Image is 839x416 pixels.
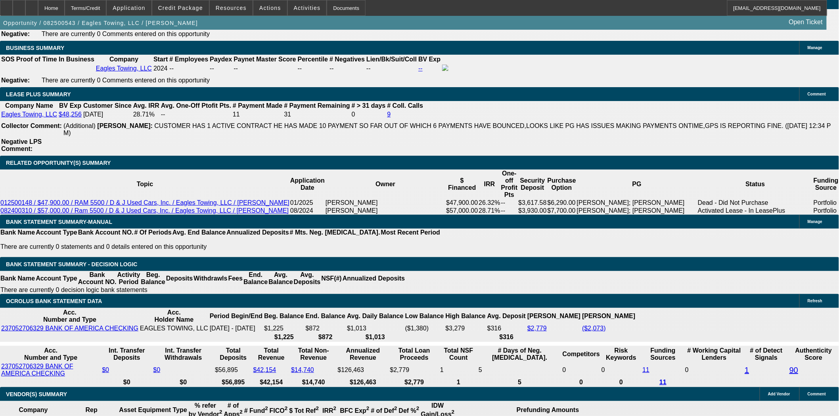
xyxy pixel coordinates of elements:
th: Int. Transfer Withdrawals [153,347,214,362]
td: Portfolio [813,207,839,215]
td: 08/2024 [290,207,325,215]
a: $42,154 [253,366,276,373]
th: Application Date [290,170,325,199]
sup: 2 [285,406,287,412]
td: 0 [601,363,641,378]
th: $1,225 [264,333,304,341]
th: Status [697,170,813,199]
a: Eagles Towing, LLC [1,111,57,118]
a: Open Ticket [786,15,826,29]
a: 1 [745,366,749,374]
span: BUSINESS SUMMARY [6,45,64,51]
td: 0 [562,363,600,378]
sup: 2 [316,406,319,412]
div: -- [234,65,296,72]
span: OCROLUS BANK STATEMENT DATA [6,298,102,304]
th: Funding Sources [642,347,684,362]
button: Application [107,0,151,15]
b: Company [109,56,138,63]
th: 0 [601,378,641,386]
b: BV Exp [418,56,441,63]
div: $126,463 [338,366,389,374]
th: Competitors [562,347,600,362]
img: facebook-icon.png [442,65,448,71]
th: Avg. End Balance [172,229,226,237]
th: High Balance [445,309,486,324]
th: Bank Account NO. [78,229,134,237]
th: Avg. Deposits [293,271,321,286]
td: $47,900.00 [446,199,478,207]
td: -- [501,207,518,215]
b: $ Tot Ref [289,407,319,414]
b: # Employees [169,56,208,63]
th: Annualized Deposits [342,271,405,286]
th: Proof of Time In Business [16,55,95,63]
b: Negative: [1,77,30,84]
span: 0 [685,366,689,373]
td: $2,779 [390,363,439,378]
td: 1 [440,363,477,378]
span: Comment [808,92,826,96]
th: Annualized Deposits [226,229,289,237]
b: # Payment Made [233,102,282,109]
th: Period Begin/End [209,309,263,324]
th: $14,740 [291,378,336,386]
span: Add Vendor [768,392,790,396]
a: ($2,073) [582,325,606,332]
th: PG [577,170,697,199]
a: $0 [153,366,160,373]
span: LEASE PLUS SUMMARY [6,91,71,97]
td: $3,279 [445,324,486,332]
b: # of Def [371,407,397,414]
span: CUSTOMER HAS 1 ACTIVE CONTRACT HE HAS MADE 10 PAYMENT SO FAR OUT OF WHICH 6 PAYMENTS HAVE BOUNCED... [63,122,831,136]
th: Fees [228,271,243,286]
a: $48,256 [59,111,82,118]
span: Bank Statement Summary - Decision Logic [6,261,138,267]
td: 01/2025 [290,199,325,207]
th: SOS [1,55,15,63]
a: 90 [789,366,798,374]
th: $0 [153,378,214,386]
th: Acc. Number and Type [1,347,101,362]
th: Avg. Deposit [487,309,526,324]
th: Account Type [35,229,78,237]
a: -- [418,65,423,72]
th: Account Type [35,271,78,286]
b: # Fund [244,407,268,414]
button: Credit Package [152,0,209,15]
span: BANK STATEMENT SUMMARY-MANUAL [6,219,112,225]
th: Owner [325,170,446,199]
td: EAGLES TOWING, LLC [140,324,209,332]
td: $56,895 [215,363,252,378]
td: 31 [283,111,350,118]
b: Paydex [210,56,232,63]
td: [DATE] [83,111,132,118]
a: $0 [102,366,109,373]
a: 237052706329 BANK OF AMERICA CHECKING [1,325,138,332]
th: # Days of Neg. [MEDICAL_DATA]. [478,347,561,362]
span: There are currently 0 Comments entered on this opportunity [42,77,210,84]
b: Collector Comment: [1,122,62,129]
span: Actions [259,5,281,11]
td: Dead - Did Not Purchase [697,199,813,207]
b: Prefunding Amounts [517,406,579,413]
td: 11 [232,111,283,118]
b: Company Name [5,102,53,109]
b: FICO [270,407,288,414]
td: [PERSON_NAME]; [PERSON_NAME] [577,207,697,215]
td: 2024 [153,64,168,73]
td: $3,617.58 [518,199,547,207]
th: $56,895 [215,378,252,386]
a: 012500148 / $47,900.00 / RAM 5500 / D & J Used Cars, Inc. / Eagles Towing, LLC / [PERSON_NAME] [0,199,289,206]
b: IRR [322,407,336,414]
b: Start [153,56,168,63]
span: VENDOR(S) SUMMARY [6,391,67,397]
td: [DATE] - [DATE] [209,324,263,332]
a: 082400310 / $57,000.00 / Ram 5500 / D & J Used Cars, Inc. / Eagles Towing, LLC / [PERSON_NAME] [0,207,289,214]
b: Company [19,406,48,413]
td: [PERSON_NAME]; [PERSON_NAME] [577,199,697,207]
th: Acc. Number and Type [1,309,139,324]
td: -- [366,64,417,73]
td: -- [501,199,518,207]
th: Purchase Option [547,170,577,199]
